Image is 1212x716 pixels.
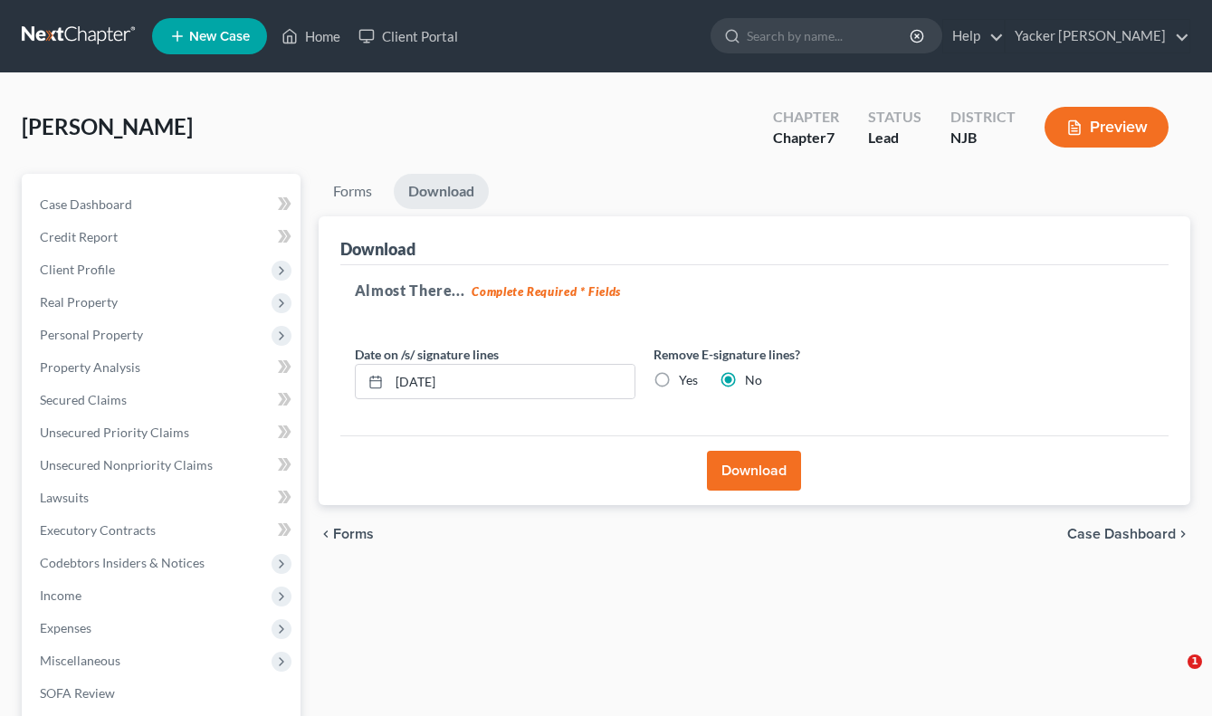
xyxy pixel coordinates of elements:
span: Lawsuits [40,490,89,505]
span: Secured Claims [40,392,127,407]
a: Yacker [PERSON_NAME] [1006,20,1189,53]
span: Client Profile [40,262,115,277]
span: SOFA Review [40,685,115,701]
strong: Complete Required * Fields [472,284,621,299]
span: Unsecured Nonpriority Claims [40,457,213,473]
span: Codebtors Insiders & Notices [40,555,205,570]
div: Lead [868,128,921,148]
a: Property Analysis [25,351,301,384]
div: Status [868,107,921,128]
span: Executory Contracts [40,522,156,538]
input: Search by name... [747,19,912,53]
a: Case Dashboard [25,188,301,221]
label: No [745,371,762,389]
div: Chapter [773,128,839,148]
a: Client Portal [349,20,467,53]
a: Download [394,174,489,209]
a: Case Dashboard chevron_right [1067,527,1190,541]
span: 1 [1188,654,1202,669]
span: Case Dashboard [1067,527,1176,541]
iframe: Intercom live chat [1150,654,1194,698]
button: chevron_left Forms [319,527,398,541]
button: Download [707,451,801,491]
span: New Case [189,30,250,43]
i: chevron_left [319,527,333,541]
a: Executory Contracts [25,514,301,547]
div: Download [340,238,415,260]
h5: Almost There... [355,280,1154,301]
div: District [950,107,1016,128]
a: Lawsuits [25,482,301,514]
a: Help [943,20,1004,53]
span: Case Dashboard [40,196,132,212]
div: NJB [950,128,1016,148]
label: Yes [679,371,698,389]
a: Home [272,20,349,53]
a: Forms [319,174,387,209]
span: 7 [826,129,835,146]
div: Chapter [773,107,839,128]
a: Secured Claims [25,384,301,416]
span: Property Analysis [40,359,140,375]
span: Real Property [40,294,118,310]
span: Expenses [40,620,91,635]
span: Miscellaneous [40,653,120,668]
span: Forms [333,527,374,541]
button: Preview [1045,107,1169,148]
span: Income [40,587,81,603]
input: MM/DD/YYYY [389,365,635,399]
span: Unsecured Priority Claims [40,425,189,440]
a: Credit Report [25,221,301,253]
span: Personal Property [40,327,143,342]
a: Unsecured Priority Claims [25,416,301,449]
label: Remove E-signature lines? [654,345,934,364]
a: SOFA Review [25,677,301,710]
i: chevron_right [1176,527,1190,541]
a: Unsecured Nonpriority Claims [25,449,301,482]
label: Date on /s/ signature lines [355,345,499,364]
span: Credit Report [40,229,118,244]
span: [PERSON_NAME] [22,113,193,139]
